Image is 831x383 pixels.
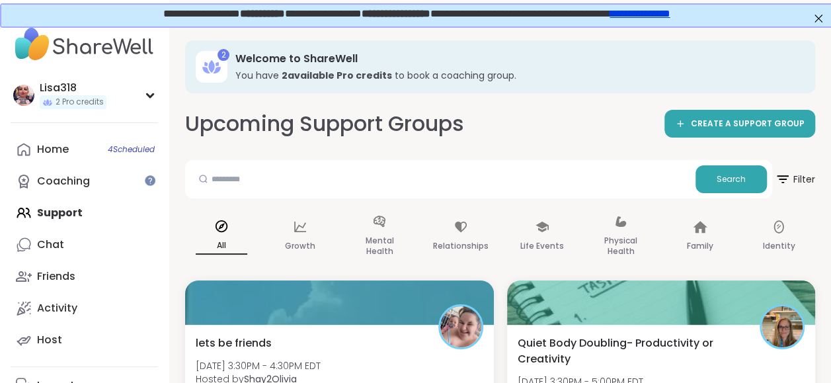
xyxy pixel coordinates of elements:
[11,21,158,67] img: ShareWell Nav Logo
[235,52,797,66] h3: Welcome to ShareWell
[13,85,34,106] img: Lisa318
[695,165,767,193] button: Search
[196,359,321,372] span: [DATE] 3:30PM - 4:30PM EDT
[37,269,75,284] div: Friends
[11,324,158,356] a: Host
[11,134,158,165] a: Home4Scheduled
[40,81,106,95] div: Lisa318
[235,69,797,82] h3: You have to book a coaching group.
[185,109,464,139] h2: Upcoming Support Groups
[354,233,405,259] p: Mental Health
[196,237,247,255] p: All
[11,165,158,197] a: Coaching
[775,160,815,198] button: Filter
[196,335,272,351] span: lets be friends
[717,173,746,185] span: Search
[37,142,69,157] div: Home
[518,335,746,367] span: Quiet Body Doubling- Productivity or Creativity
[440,306,481,347] img: Shay2Olivia
[218,49,229,61] div: 2
[285,238,315,254] p: Growth
[37,333,62,347] div: Host
[11,292,158,324] a: Activity
[595,233,647,259] p: Physical Health
[56,97,104,108] span: 2 Pro credits
[762,306,803,347] img: Jill_LadyOfTheMountain
[687,238,713,254] p: Family
[664,110,815,138] a: CREATE A SUPPORT GROUP
[11,229,158,261] a: Chat
[11,261,158,292] a: Friends
[282,69,392,82] b: 2 available Pro credit s
[37,301,77,316] div: Activity
[520,238,564,254] p: Life Events
[37,174,90,189] div: Coaching
[145,175,155,186] iframe: Spotlight
[775,163,815,195] span: Filter
[108,144,155,155] span: 4 Scheduled
[691,118,805,130] span: CREATE A SUPPORT GROUP
[763,238,795,254] p: Identity
[37,237,64,252] div: Chat
[433,238,489,254] p: Relationships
